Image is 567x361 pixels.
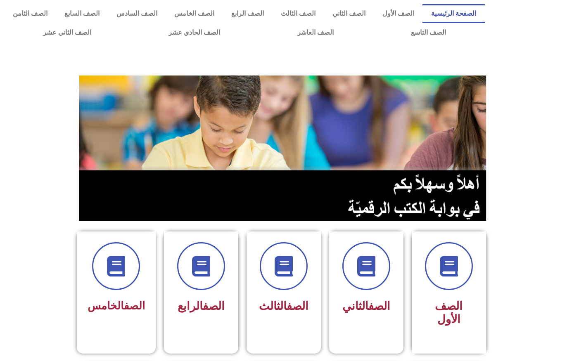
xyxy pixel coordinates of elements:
[124,300,145,312] a: الصف
[88,300,145,312] span: الخامس
[259,23,372,42] a: الصف العاشر
[272,4,324,23] a: الصف الثالث
[56,4,108,23] a: الصف السابع
[422,4,484,23] a: الصفحة الرئيسية
[287,300,308,313] a: الصف
[4,23,130,42] a: الصف الثاني عشر
[435,300,463,326] span: الصف الأول
[372,23,484,42] a: الصف التاسع
[203,300,225,313] a: الصف
[324,4,374,23] a: الصف الثاني
[374,4,422,23] a: الصف الأول
[223,4,272,23] a: الصف الرابع
[259,300,308,313] span: الثالث
[130,23,259,42] a: الصف الحادي عشر
[342,300,390,313] span: الثاني
[166,4,223,23] a: الصف الخامس
[178,300,225,313] span: الرابع
[368,300,390,313] a: الصف
[108,4,166,23] a: الصف السادس
[4,4,56,23] a: الصف الثامن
